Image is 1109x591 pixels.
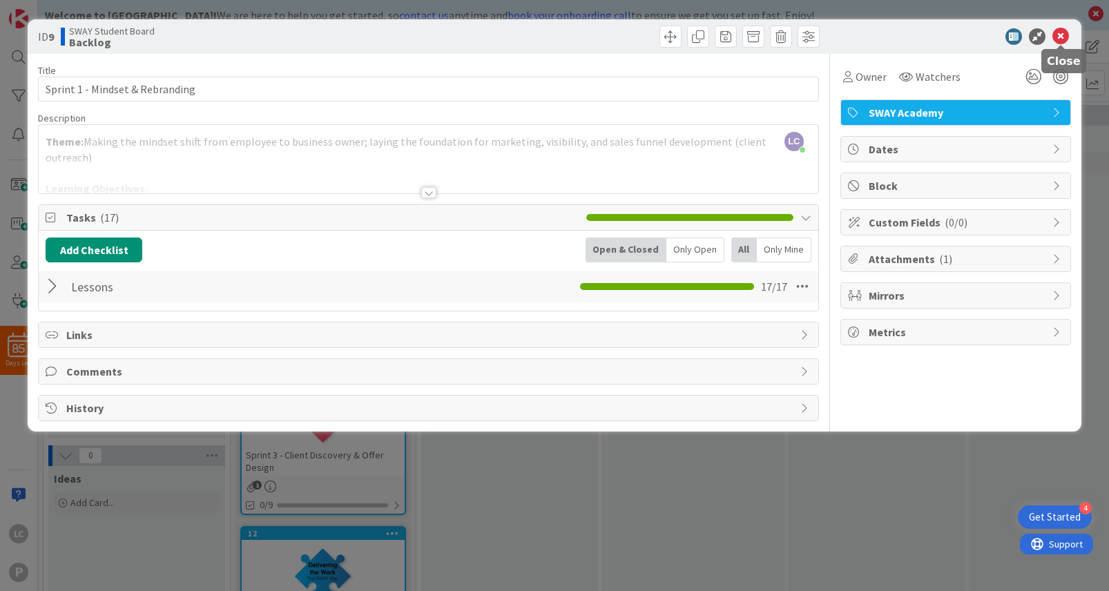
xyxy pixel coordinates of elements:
[757,238,811,262] div: Only Mine
[869,104,1045,121] span: SWAY Academy
[869,324,1045,340] span: Metrics
[46,238,142,262] button: Add Checklist
[1018,505,1092,529] div: Open Get Started checklist, remaining modules: 4
[46,135,769,164] span: Making the mindset shift from employee to business owner; laying the foundation for marketing, vi...
[731,238,757,262] div: All
[29,2,63,19] span: Support
[869,251,1045,267] span: Attachments
[66,363,793,380] span: Comments
[869,287,1045,304] span: Mirrors
[100,211,119,224] span: ( 17 )
[869,177,1045,194] span: Block
[38,112,86,124] span: Description
[66,274,377,299] input: Add Checklist...
[869,214,1045,231] span: Custom Fields
[38,28,54,45] span: ID
[69,26,155,37] span: SWAY Student Board
[38,64,56,77] label: Title
[939,252,952,266] span: ( 1 )
[1079,502,1092,514] div: 4
[945,215,967,229] span: ( 0/0 )
[66,400,793,416] span: History
[1029,510,1081,524] div: Get Started
[666,238,724,262] div: Only Open
[916,68,961,85] span: Watchers
[46,135,84,148] strong: Theme:
[69,37,155,48] b: Backlog
[869,141,1045,157] span: Dates
[761,278,787,295] span: 17 / 17
[784,132,804,151] span: LC
[856,68,887,85] span: Owner
[38,77,819,101] input: type card name here...
[66,209,579,226] span: Tasks
[586,238,666,262] div: Open & Closed
[48,30,54,43] b: 9
[66,327,793,343] span: Links
[1047,55,1081,68] h5: Close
